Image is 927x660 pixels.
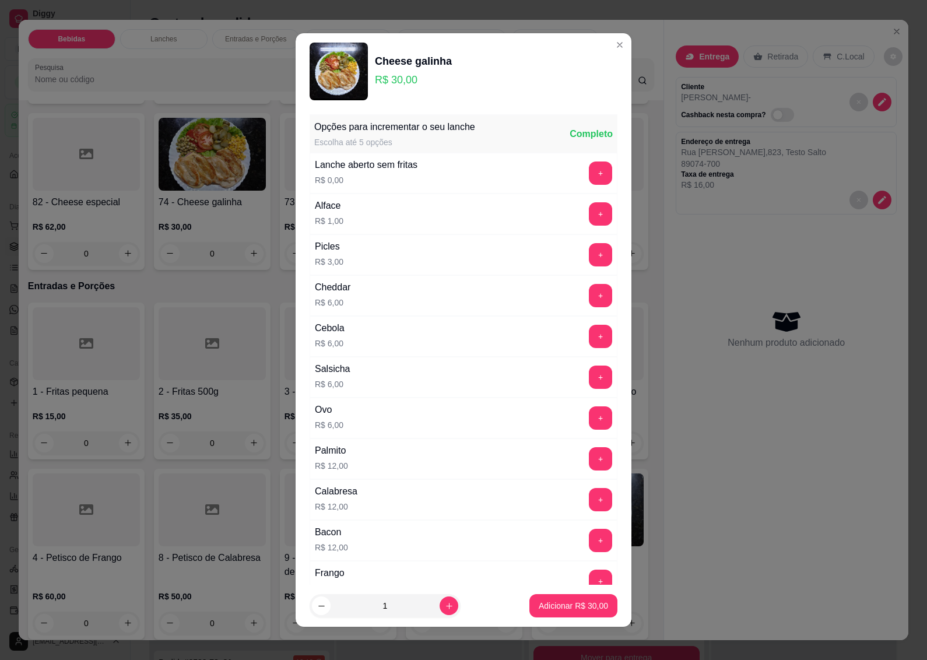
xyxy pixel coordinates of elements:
button: add [589,570,612,593]
div: Completo [570,127,613,141]
p: R$ 6,00 [315,338,345,349]
div: Palmito [315,444,348,458]
button: add [589,202,612,226]
button: add [589,243,612,266]
div: Alface [315,199,343,213]
p: R$ 12,00 [315,542,348,553]
button: add [589,406,612,430]
div: Opções para incrementar o seu lanche [314,120,475,134]
button: add [589,447,612,471]
button: Close [610,36,629,54]
button: add [589,325,612,348]
button: increase-product-quantity [440,596,458,615]
button: Adicionar R$ 30,00 [529,594,617,617]
p: R$ 6,00 [315,419,343,431]
div: Cheddar [315,280,350,294]
div: Ovo [315,403,343,417]
div: Picles [315,240,343,254]
p: R$ 6,00 [315,378,350,390]
p: R$ 12,00 [315,582,348,594]
div: Salsicha [315,362,350,376]
button: add [589,284,612,307]
div: Bacon [315,525,348,539]
div: Lanche aberto sem fritas [315,158,417,172]
div: Frango [315,566,348,580]
p: R$ 1,00 [315,215,343,227]
p: R$ 12,00 [315,460,348,472]
p: R$ 30,00 [375,72,452,88]
button: add [589,366,612,389]
button: add [589,488,612,511]
p: R$ 12,00 [315,501,357,512]
p: R$ 0,00 [315,174,417,186]
img: product-image [310,43,368,101]
button: add [589,162,612,185]
div: Calabresa [315,485,357,498]
button: add [589,529,612,552]
div: Cheese galinha [375,53,452,69]
p: R$ 6,00 [315,297,350,308]
button: decrease-product-quantity [312,596,331,615]
p: Adicionar R$ 30,00 [539,600,608,612]
div: Escolha até 5 opções [314,136,475,148]
p: R$ 3,00 [315,256,343,268]
div: Cebola [315,321,345,335]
